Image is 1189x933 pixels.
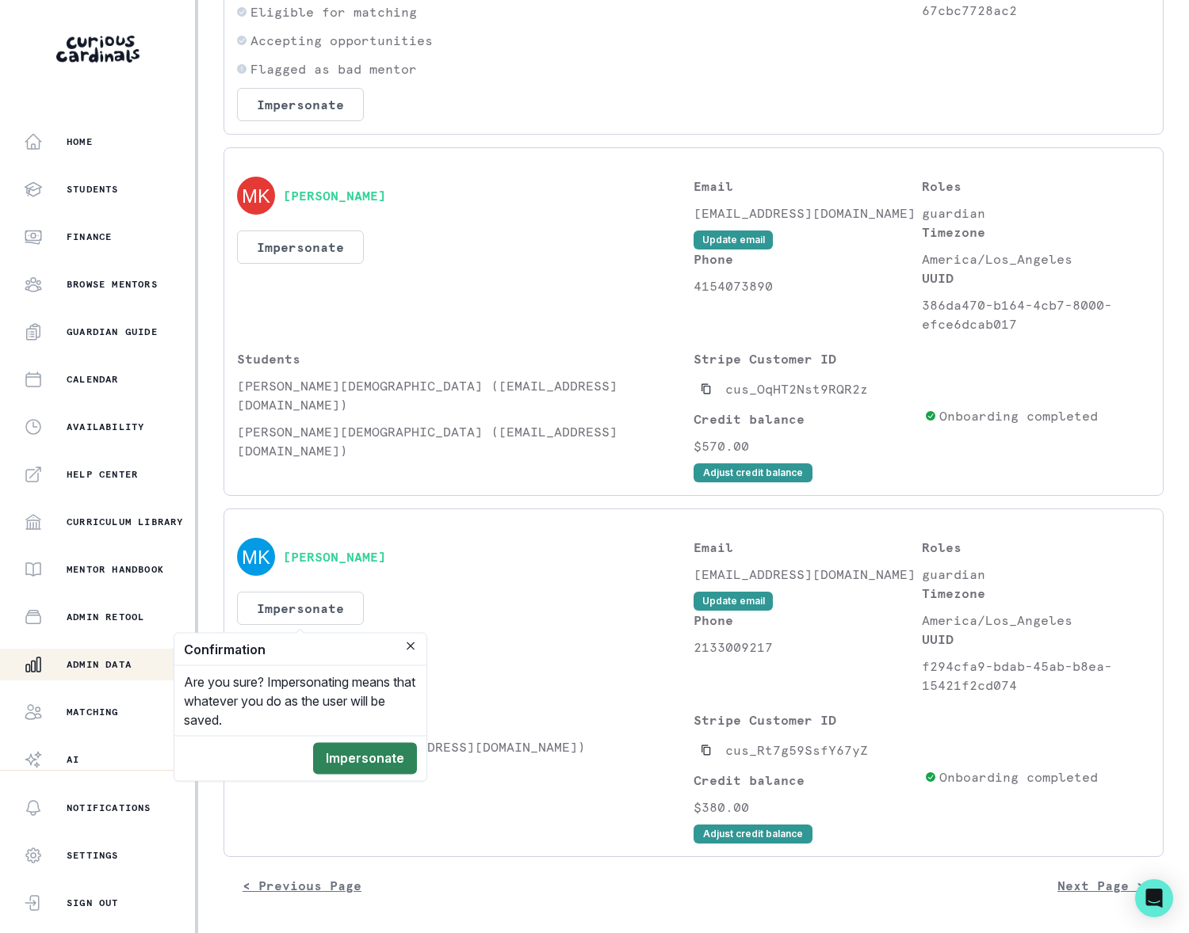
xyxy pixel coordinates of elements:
[922,538,1150,557] p: Roles
[67,135,93,148] p: Home
[694,349,918,368] p: Stripe Customer ID
[237,592,364,625] button: Impersonate
[694,771,918,790] p: Credit balance
[67,326,158,338] p: Guardian Guide
[250,2,417,21] p: Eligible for matching
[67,611,144,623] p: Admin Retool
[67,802,151,814] p: Notifications
[237,376,694,414] p: [PERSON_NAME][DEMOGRAPHIC_DATA] ([EMAIL_ADDRESS][DOMAIN_NAME])
[67,849,119,862] p: Settings
[67,183,119,196] p: Students
[67,897,119,909] p: Sign Out
[939,767,1098,786] p: Onboarding completed
[694,611,922,630] p: Phone
[237,538,275,576] img: svg
[922,657,1150,695] p: f294cfa9-bdab-45ab-b8ea-15421f2cd074
[283,549,386,565] button: [PERSON_NAME]
[694,409,918,428] p: Credit balance
[922,295,1150,333] p: 386da470-b164-4cb7-8000-efce6dcab017
[1038,870,1164,901] button: Next Page >
[922,565,1150,584] p: guardian
[922,249,1150,268] p: America/Los_Angeles
[283,188,386,204] button: [PERSON_NAME]
[237,230,364,264] button: Impersonate
[67,421,144,433] p: Availability
[224,870,380,901] button: < Previous Page
[922,177,1150,196] p: Roles
[237,88,364,121] button: Impersonate
[694,204,922,223] p: [EMAIL_ADDRESS][DOMAIN_NAME]
[67,658,132,671] p: Admin Data
[725,741,868,760] p: cus_Rt7g59SsfY67yZ
[174,666,426,736] div: Are you sure? Impersonating means that whatever you do as the user will be saved.
[694,737,719,763] button: Copied to clipboard
[67,278,158,291] p: Browse Mentors
[67,230,112,243] p: Finance
[939,406,1098,425] p: Onboarding completed
[694,230,773,249] button: Update email
[67,753,79,766] p: AI
[694,824,812,844] button: Adjust credit balance
[922,584,1150,603] p: Timezone
[67,468,138,481] p: Help Center
[694,592,773,611] button: Update email
[250,31,433,50] p: Accepting opportunities
[922,223,1150,242] p: Timezone
[56,36,140,63] img: Curious Cardinals Logo
[694,276,922,295] p: 4154073890
[694,376,719,402] button: Copied to clipboard
[694,249,922,268] p: Phone
[694,638,922,657] p: 2133009217
[67,373,119,386] p: Calendar
[725,379,868,398] p: cus_OqHT2Nst9RQR2z
[694,436,918,455] p: $570.00
[237,349,694,368] p: Students
[237,422,694,460] p: [PERSON_NAME][DEMOGRAPHIC_DATA] ([EMAIL_ADDRESS][DOMAIN_NAME])
[694,463,812,482] button: Adjust credit balance
[1135,879,1173,917] div: Open Intercom Messenger
[250,59,417,78] p: Flagged as bad mentor
[694,538,922,557] p: Email
[67,516,184,528] p: Curriculum Library
[401,637,420,656] button: Close
[922,268,1150,288] p: UUID
[237,737,694,756] p: [PERSON_NAME] ([EMAIL_ADDRESS][DOMAIN_NAME])
[67,706,119,718] p: Matching
[922,611,1150,630] p: America/Los_Angeles
[174,634,426,666] header: Confirmation
[313,743,417,775] button: Impersonate
[694,798,918,817] p: $380.00
[694,177,922,196] p: Email
[237,710,694,729] p: Students
[922,630,1150,649] p: UUID
[694,710,918,729] p: Stripe Customer ID
[694,565,922,584] p: [EMAIL_ADDRESS][DOMAIN_NAME]
[67,563,164,576] p: Mentor Handbook
[922,204,1150,223] p: guardian
[237,177,275,215] img: svg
